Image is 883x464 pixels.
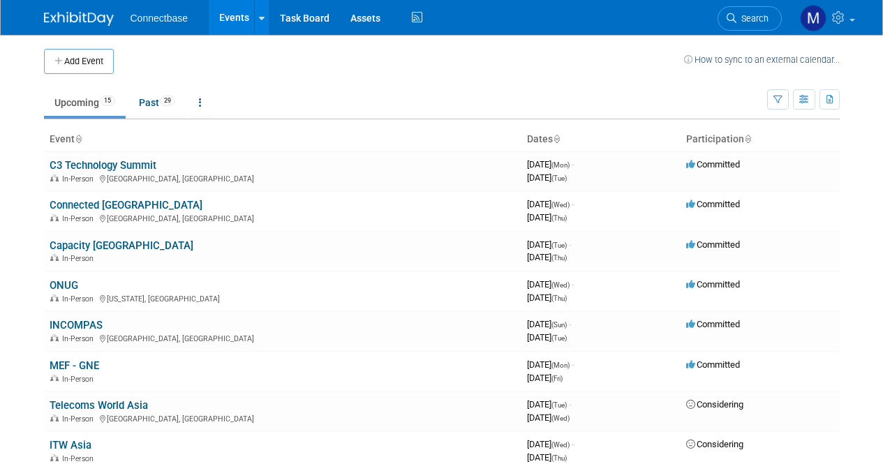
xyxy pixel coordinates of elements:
a: Past29 [128,89,186,116]
span: Committed [686,159,740,170]
div: [GEOGRAPHIC_DATA], [GEOGRAPHIC_DATA] [50,172,516,184]
span: (Thu) [551,214,567,222]
span: [DATE] [527,373,563,383]
img: In-Person Event [50,454,59,461]
span: [DATE] [527,159,574,170]
span: Connectbase [131,13,188,24]
span: [DATE] [527,252,567,262]
a: Connected [GEOGRAPHIC_DATA] [50,199,202,211]
span: (Thu) [551,454,567,462]
img: In-Person Event [50,375,59,382]
span: - [572,439,574,449]
a: Capacity [GEOGRAPHIC_DATA] [50,239,193,252]
a: INCOMPAS [50,319,103,331]
span: [DATE] [527,199,574,209]
span: (Wed) [551,414,570,422]
img: In-Person Event [50,254,59,261]
a: Telecoms World Asia [50,399,148,412]
span: Committed [686,199,740,209]
span: [DATE] [527,439,574,449]
img: ExhibitDay [44,12,114,26]
div: [GEOGRAPHIC_DATA], [GEOGRAPHIC_DATA] [50,212,516,223]
a: Search [718,6,782,31]
span: [DATE] [527,172,567,183]
a: Sort by Participation Type [744,133,751,144]
span: (Tue) [551,174,567,182]
span: - [572,359,574,370]
span: In-Person [62,174,98,184]
span: [DATE] [527,332,567,343]
span: In-Person [62,334,98,343]
span: In-Person [62,454,98,463]
span: [DATE] [527,359,574,370]
span: 15 [100,96,115,106]
span: [DATE] [527,279,574,290]
span: (Wed) [551,441,570,449]
div: [GEOGRAPHIC_DATA], [GEOGRAPHIC_DATA] [50,412,516,424]
a: ITW Asia [50,439,91,451]
span: In-Person [62,294,98,304]
span: In-Person [62,375,98,384]
img: In-Person Event [50,294,59,301]
span: [DATE] [527,292,567,303]
div: [US_STATE], [GEOGRAPHIC_DATA] [50,292,516,304]
span: Search [736,13,769,24]
span: Committed [686,279,740,290]
img: Mary Ann Rose [800,5,826,31]
span: (Thu) [551,294,567,302]
span: (Thu) [551,254,567,262]
a: Upcoming15 [44,89,126,116]
button: Add Event [44,49,114,74]
span: - [569,319,571,329]
span: [DATE] [527,412,570,423]
span: Considering [686,439,743,449]
span: (Wed) [551,201,570,209]
span: (Tue) [551,401,567,409]
span: [DATE] [527,452,567,463]
span: [DATE] [527,239,571,250]
span: Committed [686,319,740,329]
span: (Wed) [551,281,570,289]
span: 29 [160,96,175,106]
a: Sort by Event Name [75,133,82,144]
a: How to sync to an external calendar... [684,54,840,65]
a: C3 Technology Summit [50,159,156,172]
span: - [572,279,574,290]
span: (Tue) [551,334,567,342]
span: [DATE] [527,212,567,223]
img: In-Person Event [50,214,59,221]
th: Participation [681,128,840,151]
span: (Mon) [551,361,570,369]
span: [DATE] [527,399,571,410]
span: In-Person [62,214,98,223]
img: In-Person Event [50,334,59,341]
img: In-Person Event [50,174,59,181]
span: Committed [686,359,740,370]
span: In-Person [62,414,98,424]
span: (Mon) [551,161,570,169]
span: [DATE] [527,319,571,329]
span: - [572,159,574,170]
div: [GEOGRAPHIC_DATA], [GEOGRAPHIC_DATA] [50,332,516,343]
span: (Sun) [551,321,567,329]
th: Event [44,128,521,151]
span: (Fri) [551,375,563,382]
span: Considering [686,399,743,410]
span: In-Person [62,254,98,263]
img: In-Person Event [50,414,59,421]
span: - [569,399,571,410]
th: Dates [521,128,681,151]
span: (Tue) [551,241,567,249]
a: MEF - GNE [50,359,99,372]
span: - [572,199,574,209]
a: Sort by Start Date [553,133,560,144]
a: ONUG [50,279,78,292]
span: Committed [686,239,740,250]
span: - [569,239,571,250]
